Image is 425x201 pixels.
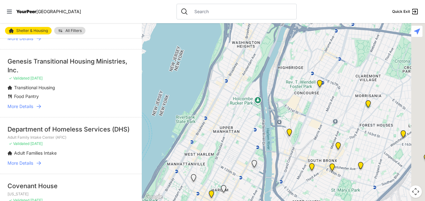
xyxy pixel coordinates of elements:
div: Prevention Assistance and Temporary Housing (PATH) [283,126,296,141]
span: [DATE] [30,141,43,146]
a: More Details [8,35,134,42]
a: All Filters [54,27,85,34]
input: Search [191,8,293,15]
div: Bronx Housing Court, Clerk's Office [313,77,326,92]
span: Shelter & Housing [16,29,48,33]
div: Franklin Women's Shelter and Intake [362,98,375,113]
div: The Bronx Pride Center [326,161,339,176]
button: Map camera controls [409,185,422,198]
span: More Details [8,35,33,42]
div: Covenant House [8,182,134,190]
span: More Details [8,160,33,166]
span: Transitional Housing [14,85,55,90]
img: Google [143,193,164,201]
div: Bronx Youth Center (BYC) [332,140,345,155]
div: Young Adult Residence [217,183,230,198]
a: More Details [8,103,134,110]
span: ✓ Validated [9,141,29,146]
div: Bronx [397,128,410,143]
span: Food Pantry [14,94,39,99]
div: Genesis Transitional Housing Ministries, Inc. [8,57,134,75]
a: Open this area in Google Maps (opens a new window) [143,193,164,201]
div: Hunts Point Multi-Service Center [354,159,367,174]
div: Department of Homeless Services (DHS) [8,125,134,134]
a: More Details [8,160,134,166]
span: [GEOGRAPHIC_DATA] [36,9,81,14]
span: All Filters [65,29,82,33]
div: Queen of Peace Single Female-Identified Adult Shelter [187,172,200,187]
span: More Details [8,103,33,110]
span: Adult Families Intake [14,150,57,156]
a: Shelter & Housing [5,27,52,34]
span: [DATE] [30,76,43,80]
span: ✓ Validated [9,76,29,80]
span: Quick Exit [392,9,410,14]
div: Queen of Peace Single Male-Identified Adult Shelter [305,161,318,176]
p: [US_STATE] [8,192,134,197]
p: Adult Family Intake Center (AFIC) [8,135,134,140]
a: Quick Exit [392,8,419,15]
a: YourPeer[GEOGRAPHIC_DATA] [16,10,81,13]
span: YourPeer [16,9,36,14]
div: Upper West Side, Closed [248,157,261,173]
